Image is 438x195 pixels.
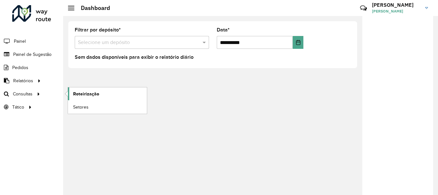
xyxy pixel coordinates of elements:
[13,51,52,58] span: Painel de Sugestão
[217,26,230,34] label: Data
[75,53,194,61] label: Sem dados disponíveis para exibir o relatório diário
[372,8,420,14] span: [PERSON_NAME]
[12,64,28,71] span: Pedidos
[13,77,33,84] span: Relatórios
[68,87,147,100] a: Roteirização
[13,91,33,97] span: Consultas
[372,2,420,8] h3: [PERSON_NAME]
[14,38,26,45] span: Painel
[73,91,99,97] span: Roteirização
[75,26,121,34] label: Filtrar por depósito
[12,104,24,111] span: Tático
[357,1,370,15] a: Contato Rápido
[68,101,147,113] a: Setores
[74,4,110,12] h2: Dashboard
[73,104,89,111] span: Setores
[293,36,303,49] button: Choose Date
